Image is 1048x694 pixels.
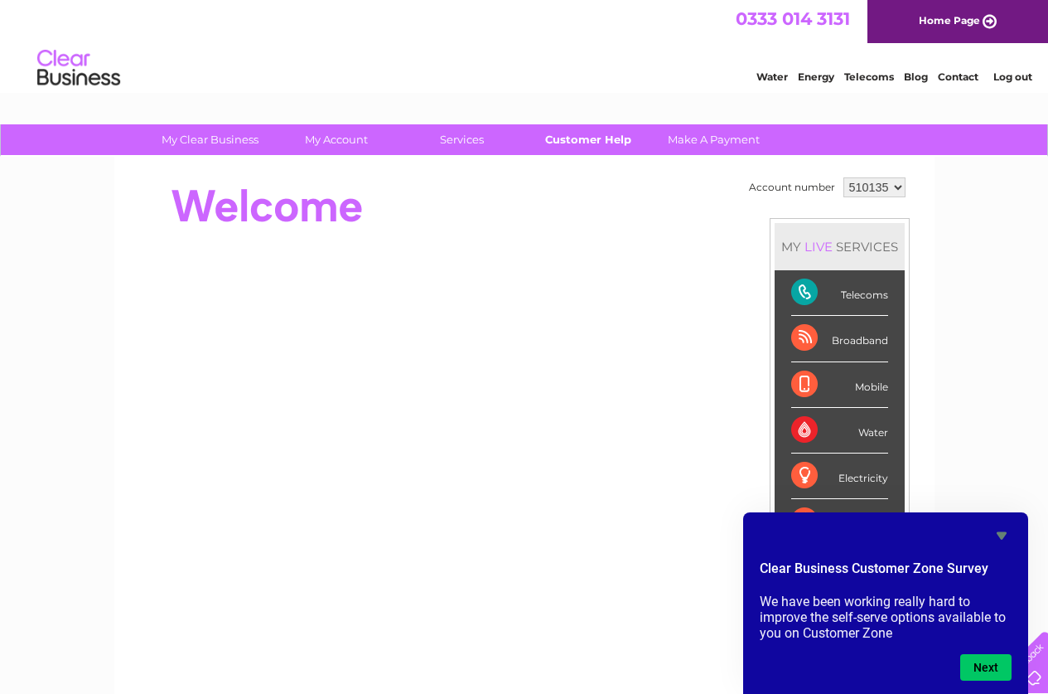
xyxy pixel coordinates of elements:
[36,43,121,94] img: logo.png
[268,124,404,155] a: My Account
[791,408,888,454] div: Water
[993,70,1032,83] a: Log out
[960,654,1012,681] button: Next question
[904,70,928,83] a: Blog
[519,124,656,155] a: Customer Help
[756,70,788,83] a: Water
[992,526,1012,546] button: Hide survey
[798,70,834,83] a: Energy
[745,173,839,201] td: Account number
[791,270,888,316] div: Telecoms
[645,124,782,155] a: Make A Payment
[791,316,888,362] div: Broadband
[133,9,916,80] div: Clear Business is a trading name of Verastar Limited (registered in [GEOGRAPHIC_DATA] No. 3667643...
[791,362,888,408] div: Mobile
[844,70,894,83] a: Telecoms
[791,454,888,499] div: Electricity
[142,124,278,155] a: My Clear Business
[394,124,530,155] a: Services
[760,526,1012,681] div: Clear Business Customer Zone Survey
[791,499,888,545] div: Gas
[736,8,850,29] a: 0333 014 3131
[760,594,1012,641] p: We have been working really hard to improve the self-serve options available to you on Customer Zone
[938,70,978,83] a: Contact
[775,223,905,270] div: MY SERVICES
[801,239,836,255] div: LIVE
[760,559,1012,587] h2: Clear Business Customer Zone Survey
